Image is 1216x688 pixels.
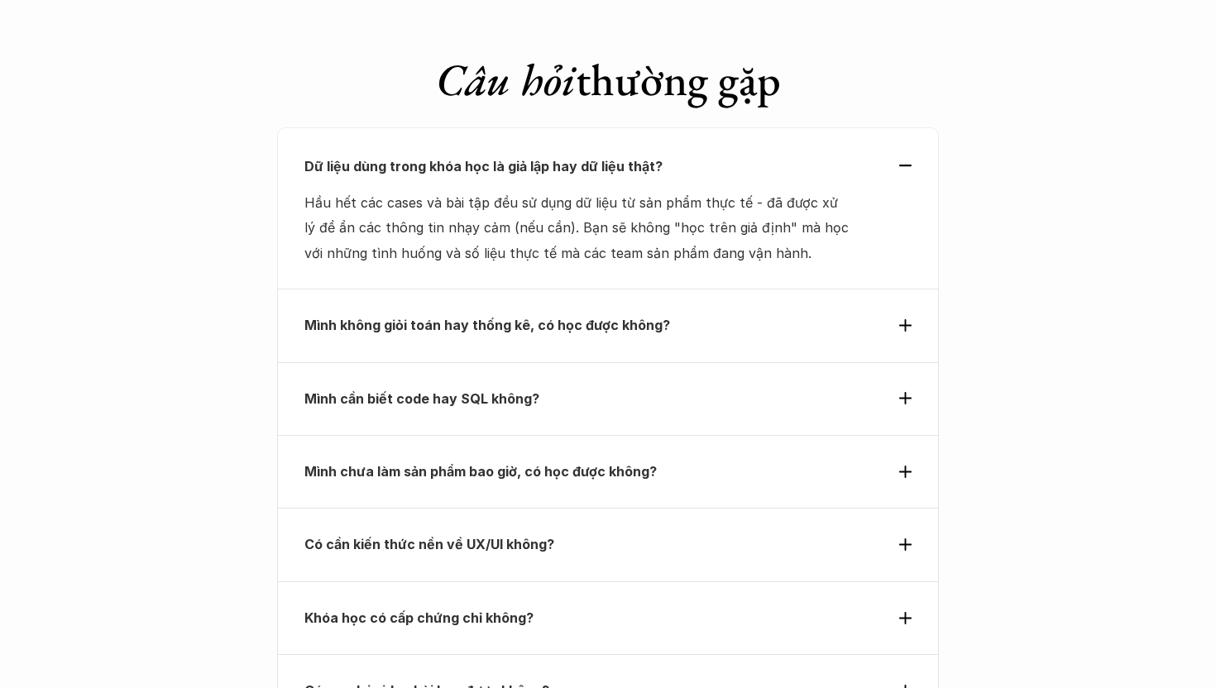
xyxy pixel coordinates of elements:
[304,463,657,480] strong: Mình chưa làm sản phẩm bao giờ, có học được không?
[304,317,670,333] strong: Mình không giỏi toán hay thống kê, có học được không?
[304,390,539,407] strong: Mình cần biết code hay SQL không?
[304,609,534,626] strong: Khóa học có cấp chứng chỉ không?
[304,190,851,265] p: Hầu hết các cases và bài tập đều sử dụng dữ liệu từ sản phẩm thực tế - đã được xử lý để ẩn các th...
[304,158,663,174] strong: Dữ liệu dùng trong khóa học là giả lập hay dữ liệu thật?
[436,50,576,108] em: Câu hỏi
[304,536,554,552] strong: Có cần kiến thức nền về UX/UI không?
[277,53,939,107] h1: thường gặp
